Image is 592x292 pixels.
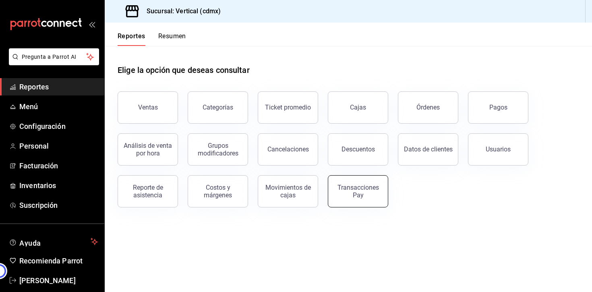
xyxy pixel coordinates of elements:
[19,101,98,112] span: Menú
[265,104,311,111] div: Ticket promedio
[19,275,98,286] span: [PERSON_NAME]
[193,142,243,157] div: Grupos modificadores
[6,58,99,67] a: Pregunta a Parrot AI
[398,133,458,166] button: Datos de clientes
[267,145,309,153] div: Cancelaciones
[489,104,507,111] div: Pagos
[118,64,250,76] h1: Elige la opción que deseas consultar
[193,184,243,199] div: Costos y márgenes
[22,53,87,61] span: Pregunta a Parrot AI
[468,133,528,166] button: Usuarios
[333,184,383,199] div: Transacciones Pay
[118,91,178,124] button: Ventas
[188,133,248,166] button: Grupos modificadores
[203,104,233,111] div: Categorías
[118,32,145,46] button: Reportes
[258,175,318,207] button: Movimientos de cajas
[19,160,98,171] span: Facturación
[118,175,178,207] button: Reporte de asistencia
[140,6,221,16] h3: Sucursal: Vertical (cdmx)
[328,175,388,207] button: Transacciones Pay
[328,133,388,166] button: Descuentos
[416,104,440,111] div: Órdenes
[398,91,458,124] button: Órdenes
[9,48,99,65] button: Pregunta a Parrot AI
[118,32,186,46] div: navigation tabs
[342,145,375,153] div: Descuentos
[89,21,95,27] button: open_drawer_menu
[19,81,98,92] span: Reportes
[258,133,318,166] button: Cancelaciones
[188,175,248,207] button: Costos y márgenes
[19,200,98,211] span: Suscripción
[350,104,366,111] div: Cajas
[188,91,248,124] button: Categorías
[19,255,98,266] span: Recomienda Parrot
[123,184,173,199] div: Reporte de asistencia
[123,142,173,157] div: Análisis de venta por hora
[468,91,528,124] button: Pagos
[404,145,453,153] div: Datos de clientes
[118,133,178,166] button: Análisis de venta por hora
[158,32,186,46] button: Resumen
[328,91,388,124] button: Cajas
[19,121,98,132] span: Configuración
[258,91,318,124] button: Ticket promedio
[486,145,511,153] div: Usuarios
[263,184,313,199] div: Movimientos de cajas
[19,141,98,151] span: Personal
[19,180,98,191] span: Inventarios
[138,104,158,111] div: Ventas
[19,237,87,246] span: Ayuda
